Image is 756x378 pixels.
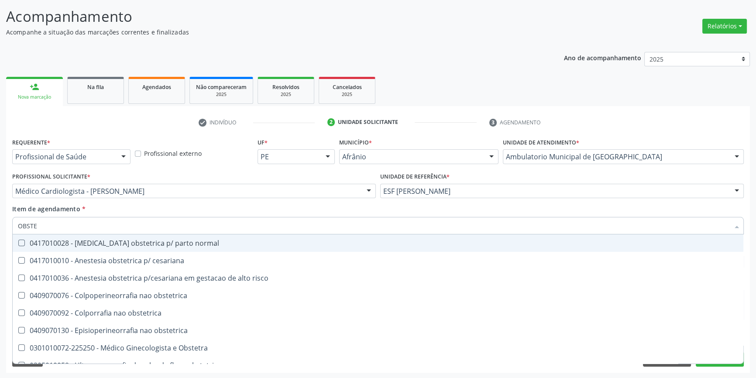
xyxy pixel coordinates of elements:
[12,136,50,149] label: Requerente
[272,83,299,91] span: Resolvidos
[12,205,80,213] span: Item de agendamento
[6,27,527,37] p: Acompanhe a situação das marcações correntes e finalizadas
[18,240,738,247] div: 0417010028 - [MEDICAL_DATA] obstetrica p/ parto normal
[18,275,738,282] div: 0417010036 - Anestesia obstetrica p/cesariana em gestacao de alto risco
[503,136,579,149] label: Unidade de atendimento
[15,152,113,161] span: Profissional de Saúde
[18,327,738,334] div: 0409070130 - Episioperineorrafia nao obstetrica
[6,6,527,27] p: Acompanhamento
[264,91,308,98] div: 2025
[18,309,738,316] div: 0409070092 - Colporrafia nao obstetrica
[196,91,247,98] div: 2025
[342,152,481,161] span: Afrânio
[30,82,39,92] div: person_add
[564,52,641,63] p: Ano de acompanhamento
[338,118,398,126] div: Unidade solicitante
[12,170,90,184] label: Profissional Solicitante
[15,187,358,196] span: Médico Cardiologista - [PERSON_NAME]
[18,217,729,234] input: Buscar por procedimentos
[18,362,738,369] div: 0205010059 - Ultrassonografia doppler de fluxo obstetrico
[18,292,738,299] div: 0409070076 - Colpoperineorrafia nao obstetrica
[258,136,268,149] label: UF
[339,136,372,149] label: Município
[327,118,335,126] div: 2
[142,83,171,91] span: Agendados
[144,149,202,158] label: Profissional externo
[702,19,747,34] button: Relatórios
[383,187,726,196] span: ESF [PERSON_NAME]
[18,344,738,351] div: 0301010072-225250 - Médico Ginecologista e Obstetra
[325,91,369,98] div: 2025
[261,152,317,161] span: PE
[380,170,450,184] label: Unidade de referência
[506,152,726,161] span: Ambulatorio Municipal de [GEOGRAPHIC_DATA]
[87,83,104,91] span: Na fila
[196,83,247,91] span: Não compareceram
[18,257,738,264] div: 0417010010 - Anestesia obstetrica p/ cesariana
[12,94,57,100] div: Nova marcação
[333,83,362,91] span: Cancelados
